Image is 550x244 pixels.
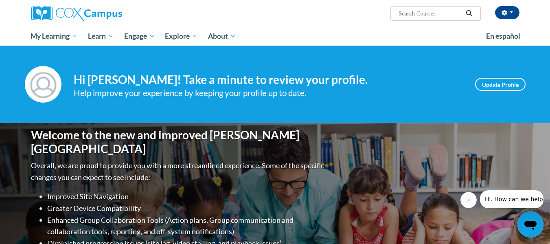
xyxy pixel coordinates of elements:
[31,6,186,21] a: Cox Campus
[31,160,326,183] p: Overall, we are proud to provide you with a more streamlined experience. Some of the specific cha...
[31,31,77,41] span: My Learning
[26,27,83,46] a: My Learning
[47,202,326,214] li: Greater Device Compatibility
[74,86,463,100] div: Help improve your experience by keeping your profile up to date.
[475,78,526,91] a: Update Profile
[31,6,122,21] img: Cox Campus
[19,27,532,46] div: Main menu
[495,6,519,19] button: Account Settings
[398,9,463,18] input: Search Courses
[25,66,61,103] img: Profile Image
[480,190,543,208] iframe: Message from company
[124,31,155,41] span: Engage
[463,9,475,18] button: Search
[460,192,477,208] iframe: Close message
[486,32,520,40] span: En español
[165,31,197,41] span: Explore
[47,191,326,202] li: Improved Site Navigation
[88,31,114,41] span: Learn
[5,6,66,12] span: Hi. How can we help?
[83,27,119,46] a: Learn
[160,27,203,46] a: Explore
[481,28,526,45] a: En español
[203,27,241,46] a: About
[47,214,326,238] li: Enhanced Group Collaboration Tools (Action plans, Group communication and collaboration tools, re...
[31,128,326,156] h1: Welcome to the new and improved [PERSON_NAME][GEOGRAPHIC_DATA]
[74,73,463,87] h4: Hi [PERSON_NAME]! Take a minute to review your profile.
[208,31,236,41] span: About
[119,27,160,46] a: Engage
[517,211,543,237] iframe: Button to launch messaging window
